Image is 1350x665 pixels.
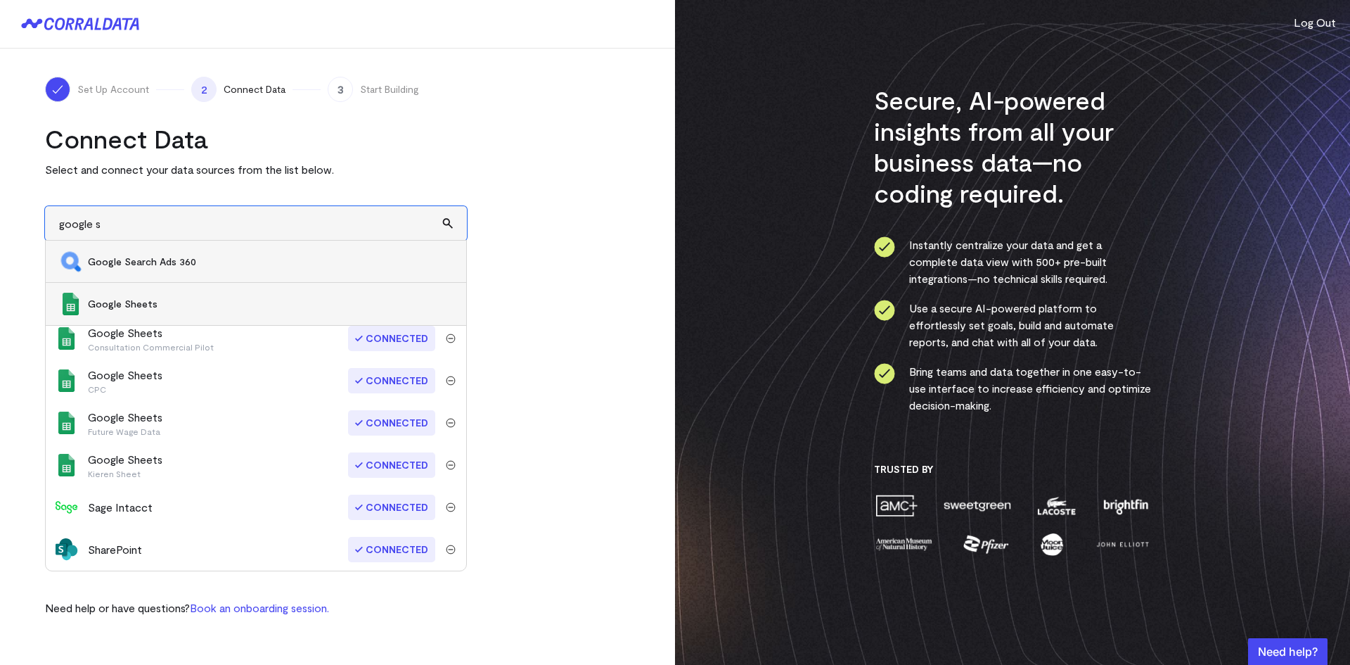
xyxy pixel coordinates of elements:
img: ico-check-circle-0286c843c050abce574082beb609b3a87e49000e2dbcf9c8d101413686918542.svg [874,300,895,321]
img: share_point-32c13e9564ebbeab7eb341557d7269ef6b8060ac7326652784538d6baacbf994.svg [56,538,78,561]
img: pfizer-ec50623584d330049e431703d0cb127f675ce31f452716a68c3f54c01096e829.png [962,532,1010,557]
img: google_sheets-08cecd3b9849804923342972265c61ba0f9b7ad901475add952b19b9476c9a45.svg [56,327,78,350]
img: trash-ca1c80e1d16ab71a5036b7411d6fcb154f9f8364eee40f9fb4e52941a92a1061.svg [446,460,456,470]
img: john-elliott-7c54b8592a34f024266a72de9d15afc68813465291e207b7f02fde802b847052.png [1094,532,1151,557]
li: Use a secure AI-powered platform to effortlessly set goals, build and automate reports, and chat ... [874,300,1152,350]
img: Google Search Ads 360 [60,251,82,273]
span: Connect Data [224,82,285,96]
span: 2 [191,77,217,102]
div: Google Sheets [88,324,214,353]
span: 3 [328,77,353,102]
img: ico-check-circle-0286c843c050abce574082beb609b3a87e49000e2dbcf9c8d101413686918542.svg [874,236,895,258]
span: Set Up Account [77,82,149,96]
img: brightfin-814104a60bf555cbdbde4872c1947232c4c7b64b86a6714597b672683d806f7b.png [1100,493,1151,518]
div: SharePoint [88,541,142,558]
img: google_sheets-08cecd3b9849804923342972265c61ba0f9b7ad901475add952b19b9476c9a45.svg [56,369,78,392]
div: Sage Intacct [88,499,153,516]
p: Kieren Sheet [88,468,162,479]
p: Select and connect your data sources from the list below. [45,161,467,178]
img: trash-ca1c80e1d16ab71a5036b7411d6fcb154f9f8364eee40f9fb4e52941a92a1061.svg [446,545,456,555]
h3: Secure, AI-powered insights from all your business data—no coding required. [874,84,1152,208]
li: Instantly centralize your data and get a complete data view with 500+ pre-built integrations—no t... [874,236,1152,287]
input: Search and add other data sources [45,206,467,241]
a: Book an onboarding session. [190,601,329,614]
button: Log Out [1294,14,1336,31]
li: Bring teams and data together in one easy-to-use interface to increase efficiency and optimize de... [874,363,1152,414]
span: Connected [348,410,435,436]
span: Connected [348,495,435,520]
p: Need help or have questions? [45,600,329,616]
p: Future Wage Data [88,426,162,437]
h3: Trusted By [874,463,1152,476]
img: trash-ca1c80e1d16ab71a5036b7411d6fcb154f9f8364eee40f9fb4e52941a92a1061.svg [446,376,456,386]
img: amnh-fc366fa550d3bbd8e1e85a3040e65cc9710d0bea3abcf147aa05e3a03bbbee56.png [874,532,934,557]
img: google_sheets-08cecd3b9849804923342972265c61ba0f9b7ad901475add952b19b9476c9a45.svg [56,412,78,434]
img: trash-ca1c80e1d16ab71a5036b7411d6fcb154f9f8364eee40f9fb4e52941a92a1061.svg [446,334,456,343]
img: ico-check-white-f112bc9ae5b8eaea75d262091fbd3bded7988777ca43907c4685e8c0583e79cb.svg [51,82,65,96]
p: CPC [88,384,162,395]
img: moon-juice-8ce53f195c39be87c9a230f0550ad6397bce459ce93e102f0ba2bdfd7b7a5226.png [1038,532,1066,557]
span: Google Sheets [88,297,452,311]
img: ico-check-circle-0286c843c050abce574082beb609b3a87e49000e2dbcf9c8d101413686918542.svg [874,363,895,384]
span: Start Building [360,82,419,96]
img: sage_intacct-54f0d733f106edcedb3f3eb1fdf1cf83efb91f7614e39a575760d5e1545a48b3.svg [56,496,78,519]
img: amc-451ba355745a1e68da4dd692ff574243e675d7a235672d558af61b69e36ec7f3.png [874,493,919,518]
span: Connected [348,537,435,562]
span: Google Search Ads 360 [88,255,452,269]
span: Connected [348,326,435,351]
div: Google Sheets [88,409,162,437]
img: sweetgreen-51a9cfd6e7f577b5d2973e4b74db2d3c444f7f1023d7d3914010f7123f825463.png [942,493,1012,518]
img: lacoste-ee8d7bb45e342e37306c36566003b9a215fb06da44313bcf359925cbd6d27eb6.png [1036,493,1077,518]
img: google_sheets-08cecd3b9849804923342972265c61ba0f9b7ad901475add952b19b9476c9a45.svg [56,454,78,476]
img: Google Sheets [60,293,82,315]
img: trash-ca1c80e1d16ab71a5036b7411d6fcb154f9f8364eee40f9fb4e52941a92a1061.svg [446,502,456,512]
div: Google Sheets [88,451,162,479]
div: Google Sheets [88,367,162,395]
h2: Connect Data [45,123,467,154]
img: trash-ca1c80e1d16ab71a5036b7411d6fcb154f9f8364eee40f9fb4e52941a92a1061.svg [446,418,456,428]
span: Connected [348,452,435,478]
span: Connected [348,368,435,393]
p: Consultation Commercial Pilot [88,341,214,353]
